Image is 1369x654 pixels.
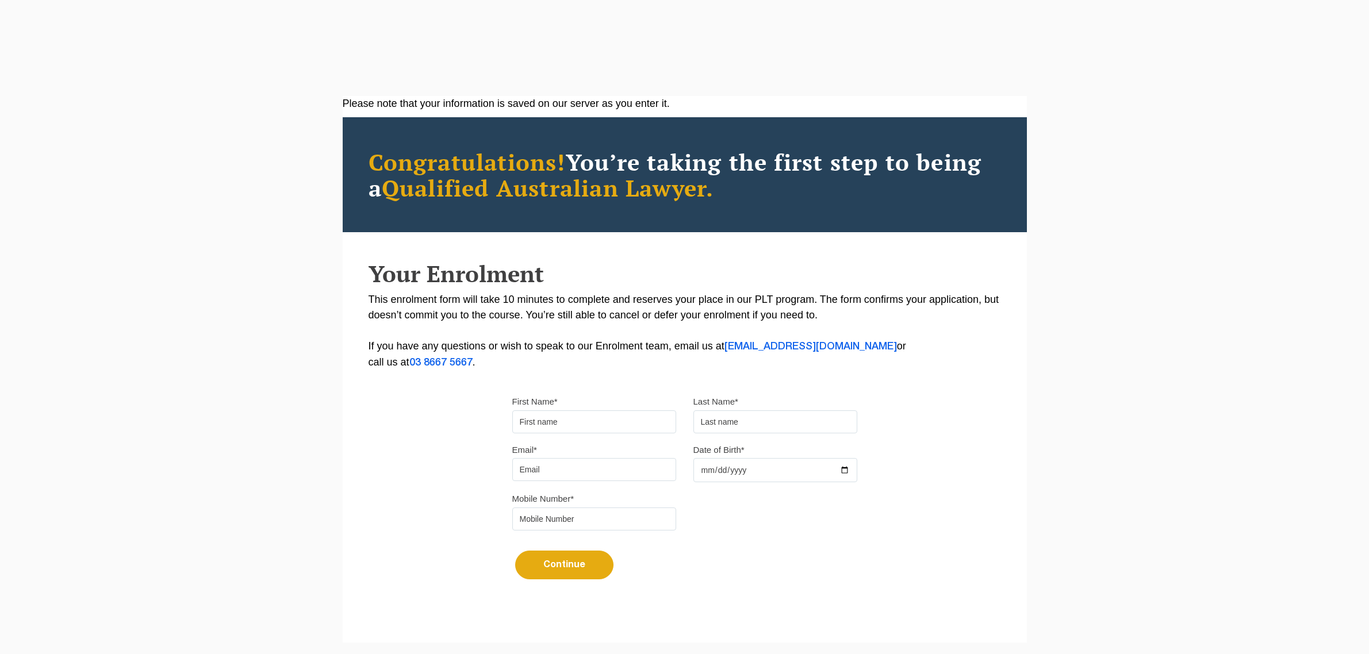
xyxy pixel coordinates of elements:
label: Mobile Number* [512,493,574,505]
label: Last Name* [693,396,738,407]
a: [EMAIL_ADDRESS][DOMAIN_NAME] [724,342,897,351]
label: Date of Birth* [693,444,745,456]
label: Email* [512,444,537,456]
a: 03 8667 5667 [409,358,473,367]
label: First Name* [512,396,558,407]
input: First name [512,410,676,433]
h2: You’re taking the first step to being a [369,149,1001,201]
span: Qualified Australian Lawyer. [382,172,714,203]
input: Mobile Number [512,507,676,530]
input: Last name [693,410,857,433]
p: This enrolment form will take 10 minutes to complete and reserves your place in our PLT program. ... [369,292,1001,371]
h2: Your Enrolment [369,261,1001,286]
span: Congratulations! [369,147,566,177]
div: Please note that your information is saved on our server as you enter it. [343,96,1027,111]
input: Email [512,458,676,481]
button: Continue [515,551,613,579]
